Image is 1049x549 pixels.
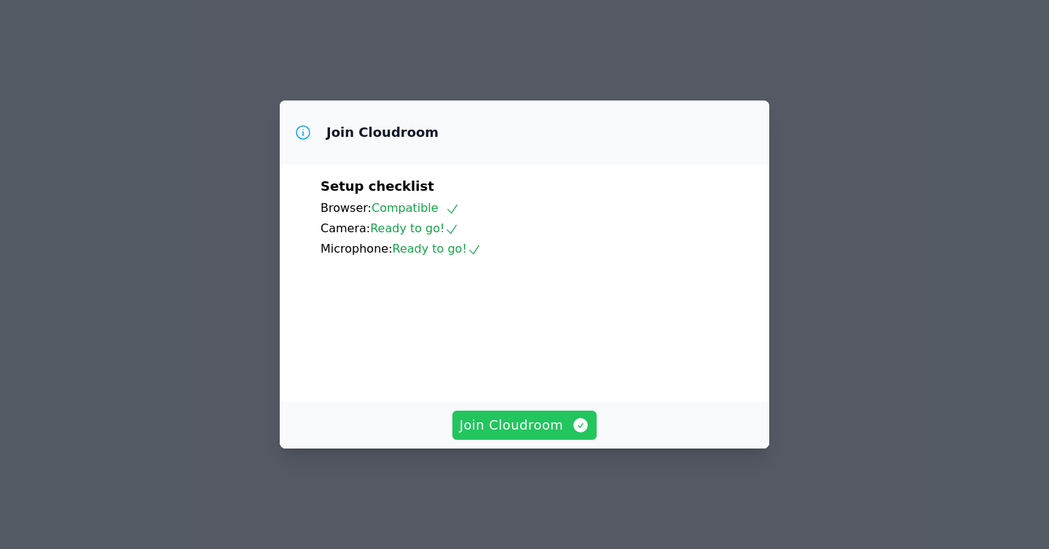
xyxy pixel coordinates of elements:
[370,221,459,235] span: Ready to go!
[452,411,597,440] button: Join Cloudroom
[393,242,482,256] span: Ready to go!
[321,242,393,256] span: Microphone:
[321,221,370,235] span: Camera:
[326,124,439,141] h3: Join Cloudroom
[321,178,434,194] span: Setup checklist
[460,415,590,435] span: Join Cloudroom
[321,201,372,215] span: Browser:
[372,201,460,215] span: Compatible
